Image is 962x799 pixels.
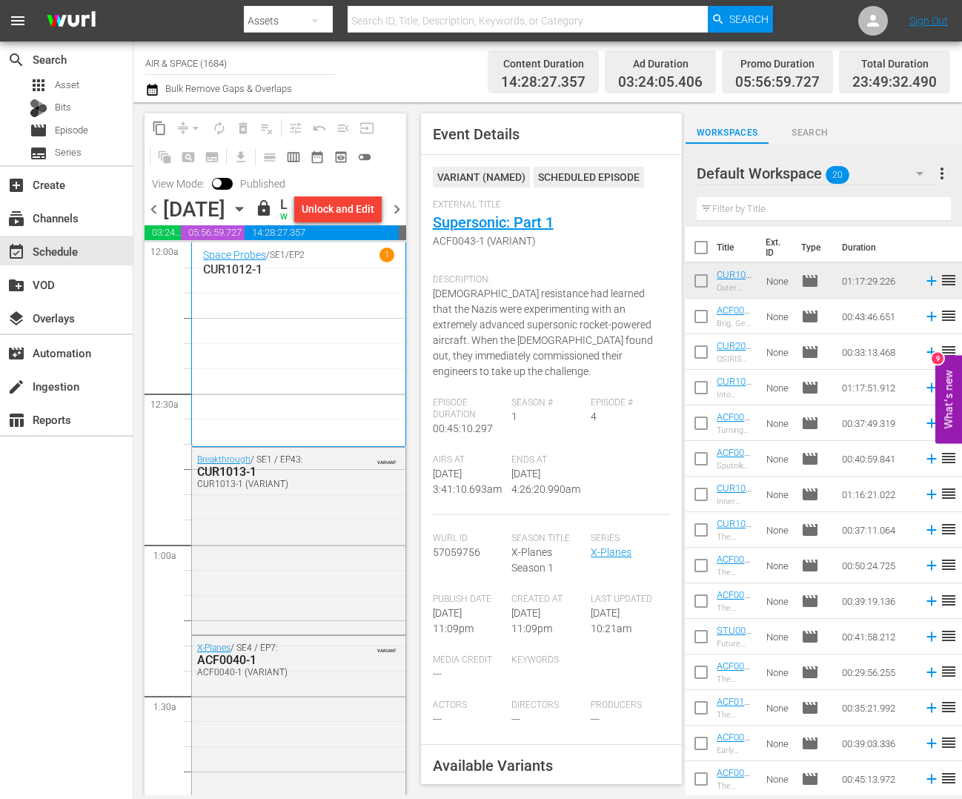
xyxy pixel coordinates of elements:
[760,334,795,370] td: None
[197,479,336,489] div: CUR1013-1 (VARIANT)
[717,746,754,755] div: Early British Jets
[30,99,47,117] div: Bits
[591,533,663,545] span: Series
[940,342,958,360] span: reorder
[329,145,353,169] span: View Backup
[591,546,631,558] a: X-Planes
[923,735,940,752] svg: Add to Schedule
[55,145,82,160] span: Series
[511,468,580,495] span: [DATE] 4:26:20.990am
[717,696,754,763] a: ACF0113-1 (ACF0113-1 (VARIANT))
[433,713,442,725] span: ---
[433,125,520,143] span: Event Details
[717,319,754,328] div: Brig. Gen. [PERSON_NAME]: Silverplate
[433,274,663,286] span: Description:
[933,165,951,182] span: more_vert
[30,145,47,162] span: Series
[940,663,958,680] span: reorder
[433,233,663,249] span: ACF0043-1 (VARIANT)
[294,196,382,222] button: Unlock and Edit
[923,379,940,396] svg: Add to Schedule
[935,356,962,444] button: Open Feedback Widget
[760,619,795,654] td: None
[801,450,819,468] span: Episode
[433,167,530,188] div: VARIANT ( NAMED )
[801,308,819,325] span: Episode
[940,449,958,467] span: reorder
[852,74,937,91] span: 23:49:32.490
[197,643,230,653] a: X-Planes
[7,411,25,429] span: Reports
[511,654,583,666] span: Keywords
[591,397,663,409] span: Episode #
[717,425,754,435] div: Turning and Burning
[511,546,554,574] span: X-Planes Season 1
[163,197,225,222] div: [DATE]
[836,405,918,441] td: 00:37:49.319
[511,713,520,725] span: ---
[760,690,795,726] td: None
[302,196,374,222] div: Unlock and Edit
[36,4,107,39] img: ans4CAIJ8jUAAAAAAAAAAAAAAAAAAAAAAAAgQb4GAAAAAAAAAAAAAAAAAAAAAAAAJMjXAAAAAAAAAAAAAAAAAAAAAAAAgAT5G...
[760,726,795,761] td: None
[7,310,25,328] span: Overlays
[717,603,754,613] div: The Elephant Plane: Part Two
[717,269,754,336] a: CUR1012-1 (CUR1012-1 (VARIANT))
[923,522,940,538] svg: Add to Schedule
[308,116,331,140] span: Revert to Primary Episode
[286,150,301,165] span: calendar_view_week_outlined
[7,378,25,396] span: Ingestion
[197,667,336,677] div: ACF0040-1 (VARIANT)
[377,641,397,653] span: VARIANT
[697,153,938,194] div: Default Workspace
[55,100,71,115] span: Bits
[7,176,25,194] span: Create
[801,272,819,290] span: Episode
[923,593,940,609] svg: Add to Schedule
[7,210,25,228] span: Channels
[618,53,703,74] div: Ad Duration
[836,441,918,477] td: 00:40:59.841
[940,485,958,503] span: reorder
[801,699,819,717] span: Episode
[433,594,505,606] span: Publish Date
[717,589,754,656] a: ACF0012-1 (ACF0012-1 (VARIANT))
[801,770,819,788] span: Episode
[289,250,305,260] p: EP2
[171,116,208,140] span: Remove Gaps & Overlaps
[801,485,819,503] span: Episode
[735,74,820,91] span: 05:56:59.727
[686,125,769,141] span: Workspaces
[760,405,795,441] td: None
[280,213,288,222] div: WILL DELIVER: [DATE] 4a (local)
[501,74,586,91] span: 14:28:27.357
[801,379,819,397] span: Episode
[923,700,940,716] svg: Add to Schedule
[433,546,480,558] span: 57059756
[357,150,372,165] span: toggle_off
[836,583,918,619] td: 00:39:19.136
[511,397,583,409] span: Season #
[511,607,552,634] span: [DATE] 11:09pm
[836,512,918,548] td: 00:37:11.064
[852,53,937,74] div: Total Duration
[909,15,948,27] a: Sign Out
[801,628,819,646] span: Episode
[591,594,663,606] span: Last Updated
[708,6,773,33] button: Search
[197,454,336,489] div: / SE1 / EP43:
[836,761,918,797] td: 00:45:13.972
[30,122,47,139] span: Episode
[923,415,940,431] svg: Add to Schedule
[717,390,754,399] div: Into Space
[760,441,795,477] td: None
[923,273,940,289] svg: Add to Schedule
[801,592,819,610] span: Episode
[826,159,850,190] span: 20
[836,477,918,512] td: 01:16:21.022
[591,700,663,712] span: Producers
[145,200,163,219] span: chevron_left
[231,116,255,140] span: Select an event to delete
[836,619,918,654] td: 00:41:58.212
[717,411,754,478] a: ACF0089-1 (ACF0089-1 (VARIANT))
